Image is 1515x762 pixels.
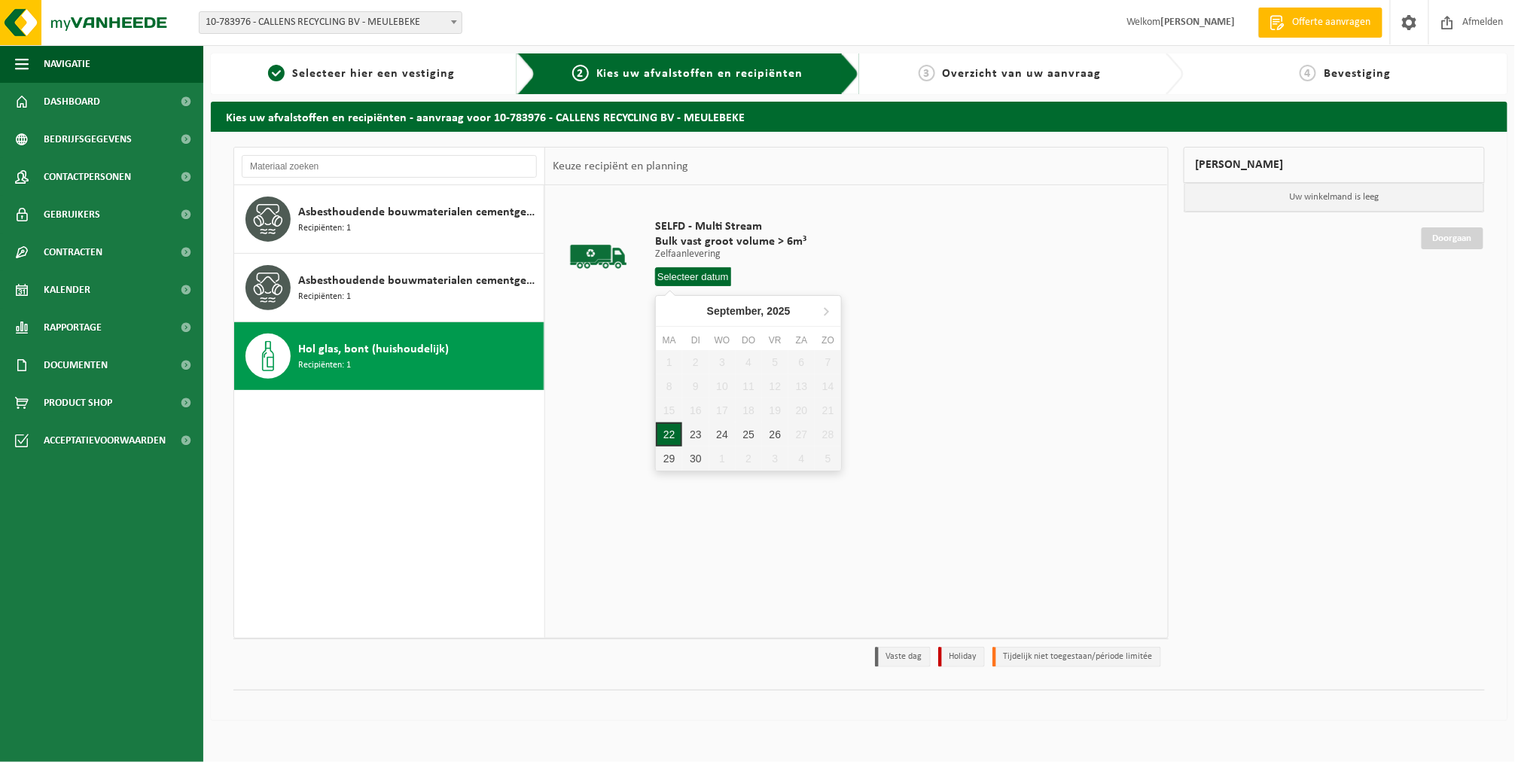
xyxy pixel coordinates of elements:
span: Kalender [44,271,90,309]
button: Asbesthoudende bouwmaterialen cementgebonden (hechtgebonden) Recipiënten: 1 [234,185,544,254]
div: 30 [682,447,709,471]
span: 10-783976 - CALLENS RECYCLING BV - MEULEBEKE [200,12,462,33]
span: Contracten [44,233,102,271]
div: 26 [762,422,788,447]
span: 4 [1300,65,1316,81]
span: Bevestiging [1324,68,1391,80]
a: Offerte aanvragen [1258,8,1382,38]
div: 23 [682,422,709,447]
i: 2025 [767,306,791,316]
span: Navigatie [44,45,90,83]
div: vr [762,333,788,348]
span: Recipiënten: 1 [298,358,351,373]
div: wo [709,333,736,348]
span: Bedrijfsgegevens [44,120,132,158]
p: Zelfaanlevering [655,249,806,260]
span: Documenten [44,346,108,384]
span: Hol glas, bont (huishoudelijk) [298,340,449,358]
span: Recipiënten: 1 [298,290,351,304]
span: 1 [268,65,285,81]
div: Keuze recipiënt en planning [545,148,696,185]
li: Holiday [938,647,985,667]
span: Product Shop [44,384,112,422]
div: 1 [709,447,736,471]
span: Overzicht van uw aanvraag [943,68,1102,80]
div: za [788,333,815,348]
div: 25 [736,422,762,447]
span: Kies uw afvalstoffen en recipiënten [596,68,803,80]
span: SELFD - Multi Stream [655,219,806,234]
span: Acceptatievoorwaarden [44,422,166,459]
span: 3 [919,65,935,81]
li: Tijdelijk niet toegestaan/période limitée [992,647,1161,667]
div: 22 [656,422,682,447]
div: 2 [736,447,762,471]
span: Asbesthoudende bouwmaterialen cementgebonden (hechtgebonden) [298,203,540,221]
h2: Kies uw afvalstoffen en recipiënten - aanvraag voor 10-783976 - CALLENS RECYCLING BV - MEULEBEKE [211,102,1507,131]
a: Doorgaan [1422,227,1483,249]
div: 24 [709,422,736,447]
div: di [682,333,709,348]
span: Gebruikers [44,196,100,233]
div: [PERSON_NAME] [1184,147,1486,183]
div: do [736,333,762,348]
span: Contactpersonen [44,158,131,196]
p: Uw winkelmand is leeg [1184,183,1485,212]
div: 3 [762,447,788,471]
span: 2 [572,65,589,81]
span: Selecteer hier een vestiging [292,68,455,80]
span: Bulk vast groot volume > 6m³ [655,234,806,249]
div: zo [815,333,841,348]
li: Vaste dag [875,647,931,667]
input: Selecteer datum [655,267,731,286]
span: Dashboard [44,83,100,120]
input: Materiaal zoeken [242,155,537,178]
span: Offerte aanvragen [1289,15,1375,30]
span: 10-783976 - CALLENS RECYCLING BV - MEULEBEKE [199,11,462,34]
span: Recipiënten: 1 [298,221,351,236]
strong: [PERSON_NAME] [1160,17,1236,28]
div: ma [656,333,682,348]
div: September, [701,299,797,323]
a: 1Selecteer hier een vestiging [218,65,505,83]
span: Asbesthoudende bouwmaterialen cementgebonden met isolatie(hechtgebonden) [298,272,540,290]
button: Asbesthoudende bouwmaterialen cementgebonden met isolatie(hechtgebonden) Recipiënten: 1 [234,254,544,322]
span: Rapportage [44,309,102,346]
div: 29 [656,447,682,471]
button: Hol glas, bont (huishoudelijk) Recipiënten: 1 [234,322,544,390]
